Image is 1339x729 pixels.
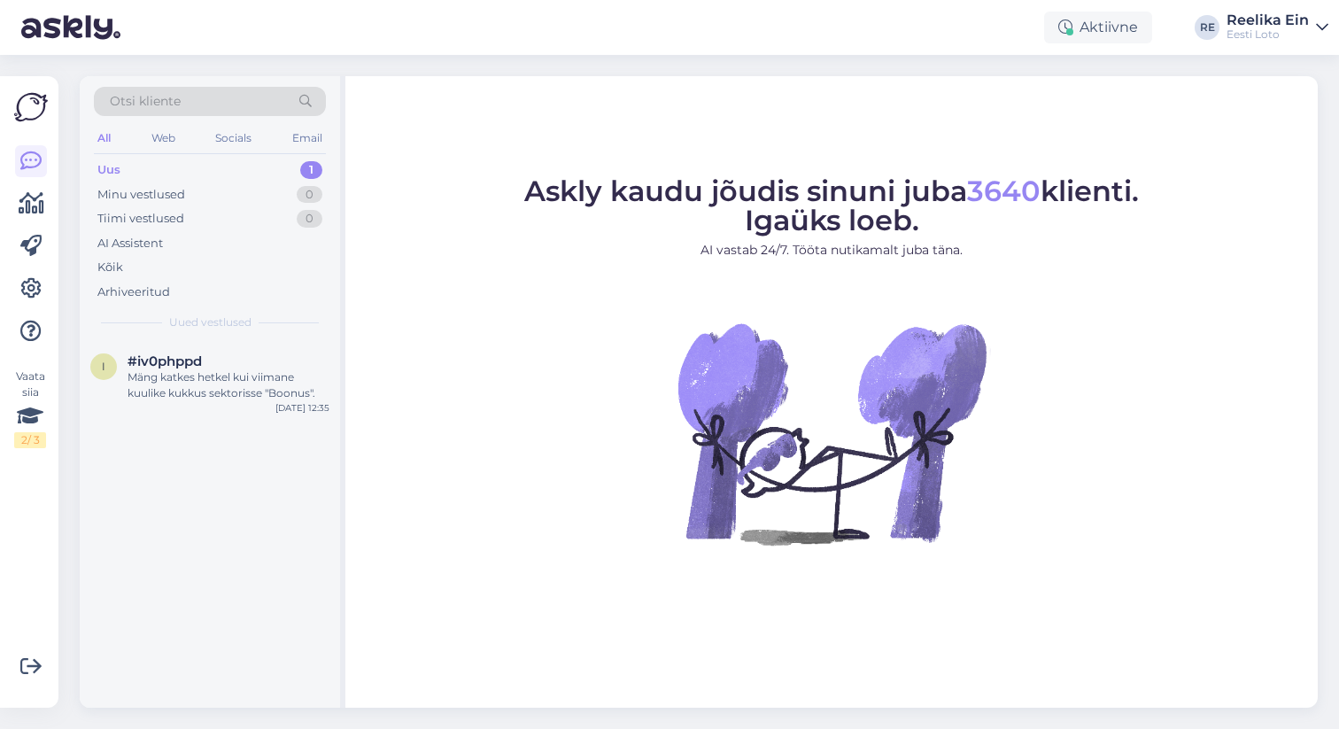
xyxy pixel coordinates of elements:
[1195,15,1219,40] div: RE
[967,174,1041,208] span: 3640
[97,210,184,228] div: Tiimi vestlused
[275,401,329,415] div: [DATE] 12:35
[1044,12,1152,43] div: Aktiivne
[524,241,1139,260] p: AI vastab 24/7. Tööta nutikamalt juba täna.
[297,186,322,204] div: 0
[97,259,123,276] div: Kõik
[97,186,185,204] div: Minu vestlused
[110,92,181,111] span: Otsi kliente
[524,174,1139,237] span: Askly kaudu jõudis sinuni juba klienti. Igaüks loeb.
[289,127,326,150] div: Email
[14,368,46,448] div: Vaata siia
[94,127,114,150] div: All
[148,127,179,150] div: Web
[97,235,163,252] div: AI Assistent
[1227,13,1309,27] div: Reelika Ein
[102,360,105,373] span: i
[1227,27,1309,42] div: Eesti Loto
[97,161,120,179] div: Uus
[128,369,329,401] div: Mäng katkes hetkel kui viimane kuulike kukkus sektorisse "Boonus".
[14,90,48,124] img: Askly Logo
[128,353,202,369] span: #iv0phppd
[1227,13,1328,42] a: Reelika EinEesti Loto
[672,274,991,593] img: No Chat active
[14,432,46,448] div: 2 / 3
[97,283,170,301] div: Arhiveeritud
[297,210,322,228] div: 0
[300,161,322,179] div: 1
[169,314,252,330] span: Uued vestlused
[212,127,255,150] div: Socials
